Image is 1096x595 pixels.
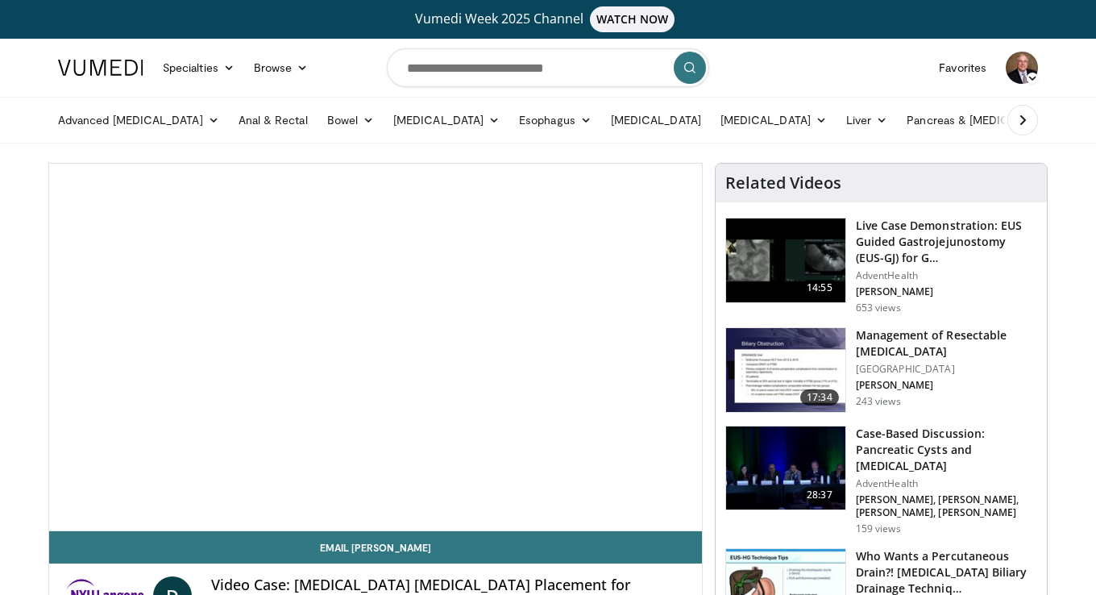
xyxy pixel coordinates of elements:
[856,302,901,314] p: 653 views
[58,60,143,76] img: VuMedi Logo
[856,522,901,535] p: 159 views
[244,52,318,84] a: Browse
[711,104,837,136] a: [MEDICAL_DATA]
[509,104,601,136] a: Esophagus
[387,48,709,87] input: Search topics, interventions
[726,328,845,412] img: d22aadf7-b72b-4161-b08b-84e576ad9478.150x105_q85_crop-smart_upscale.jpg
[837,104,897,136] a: Liver
[856,218,1037,266] h3: Live Case Demonstration: EUS Guided Gastrojejunostomy (EUS-GJ) for G…
[725,173,841,193] h4: Related Videos
[384,104,509,136] a: [MEDICAL_DATA]
[929,52,996,84] a: Favorites
[856,493,1037,519] p: [PERSON_NAME], [PERSON_NAME], [PERSON_NAME], [PERSON_NAME]
[1006,52,1038,84] img: Avatar
[800,487,839,503] span: 28:37
[856,426,1037,474] h3: Case-Based Discussion: Pancreatic Cysts and [MEDICAL_DATA]
[590,6,675,32] span: WATCH NOW
[601,104,711,136] a: [MEDICAL_DATA]
[856,379,1037,392] p: [PERSON_NAME]
[726,426,845,510] img: 91af4667-4b46-4fdb-b1b4-1e1a41597bf0.150x105_q85_crop-smart_upscale.jpg
[153,52,244,84] a: Specialties
[229,104,318,136] a: Anal & Rectal
[49,164,702,531] video-js: Video Player
[856,477,1037,490] p: AdventHealth
[800,389,839,406] span: 17:34
[897,104,1086,136] a: Pancreas & [MEDICAL_DATA]
[318,104,384,136] a: Bowel
[725,327,1037,413] a: 17:34 Management of Resectable [MEDICAL_DATA] [GEOGRAPHIC_DATA] [PERSON_NAME] 243 views
[49,531,702,564] a: Email [PERSON_NAME]
[856,285,1037,298] p: [PERSON_NAME]
[856,269,1037,282] p: AdventHealth
[800,280,839,296] span: 14:55
[725,426,1037,535] a: 28:37 Case-Based Discussion: Pancreatic Cysts and [MEDICAL_DATA] AdventHealth [PERSON_NAME], [PER...
[60,6,1036,32] a: Vumedi Week 2025 ChannelWATCH NOW
[726,218,845,302] img: 5d7def35-d6b0-4233-88b9-ad566ad442c3.150x105_q85_crop-smart_upscale.jpg
[856,363,1037,376] p: [GEOGRAPHIC_DATA]
[856,395,901,408] p: 243 views
[725,218,1037,314] a: 14:55 Live Case Demonstration: EUS Guided Gastrojejunostomy (EUS-GJ) for G… AdventHealth [PERSON_...
[48,104,229,136] a: Advanced [MEDICAL_DATA]
[856,327,1037,360] h3: Management of Resectable [MEDICAL_DATA]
